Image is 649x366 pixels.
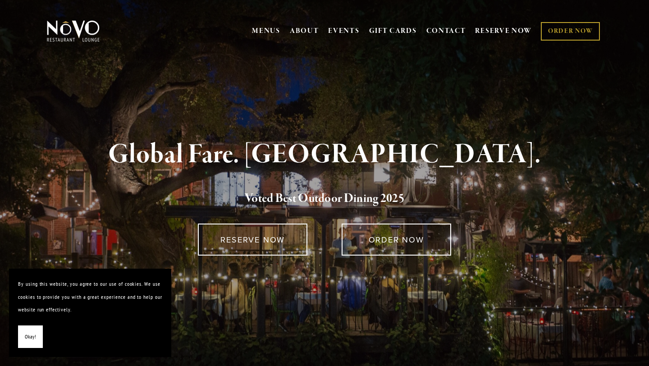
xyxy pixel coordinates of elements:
a: CONTACT [426,23,466,40]
section: Cookie banner [9,269,171,357]
a: ABOUT [290,27,319,36]
a: EVENTS [328,27,359,36]
a: ORDER NOW [342,224,451,256]
span: Okay! [25,330,36,343]
a: ORDER NOW [541,22,600,41]
button: Okay! [18,325,43,348]
a: GIFT CARDS [369,23,417,40]
a: RESERVE NOW [475,23,532,40]
strong: Global Fare. [GEOGRAPHIC_DATA]. [108,137,540,172]
a: MENUS [252,27,280,36]
img: Novo Restaurant &amp; Lounge [45,20,101,42]
h2: 5 [62,189,587,208]
a: RESERVE NOW [198,224,307,256]
a: Voted Best Outdoor Dining 202 [245,191,398,208]
p: By using this website, you agree to our use of cookies. We use cookies to provide you with a grea... [18,278,162,316]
